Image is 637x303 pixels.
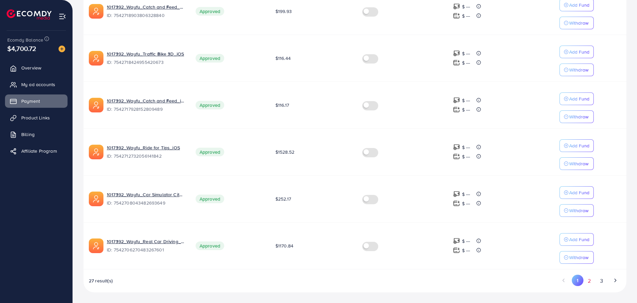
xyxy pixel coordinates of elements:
span: Product Links [21,114,50,121]
p: $ --- [462,153,470,161]
img: logo [7,9,52,20]
span: Approved [196,54,224,63]
img: image [59,46,65,52]
img: top-up amount [453,237,460,244]
img: top-up amount [453,247,460,254]
img: top-up amount [453,50,460,57]
span: Approved [196,148,224,156]
span: $4,700.72 [7,38,37,59]
span: $252.17 [275,196,291,202]
span: My ad accounts [21,81,55,88]
a: 1017392_Wayfu_Catch and Feed_AND [107,4,185,10]
img: top-up amount [453,3,460,10]
p: Add Fund [569,235,589,243]
span: ID: 7542712732056141842 [107,153,185,159]
p: Add Fund [569,95,589,103]
a: 1017392_Wayfu_Ride for Tips_iOS [107,144,185,151]
span: Overview [21,65,41,71]
span: Ecomdy Balance [7,37,43,43]
p: $ --- [462,106,470,114]
div: <span class='underline'>1017392_Wayfu_Ride for Tips_iOS</span></br>7542712732056141842 [107,144,185,160]
span: ID: 7542718424955420673 [107,59,185,66]
img: ic-ads-acc.e4c84228.svg [89,51,103,66]
span: $116.17 [275,102,289,108]
a: Payment [5,94,68,108]
a: 1017392_Wayfu_Real Car Driving_iOS [107,238,185,245]
span: Approved [196,195,224,203]
img: top-up amount [453,200,460,207]
button: Add Fund [559,92,594,105]
p: Withdraw [569,66,588,74]
span: $199.93 [275,8,292,15]
a: 1017392_Wayfu_Traffic Bike 3D_iOS [107,51,185,57]
span: Billing [21,131,35,138]
p: Add Fund [569,189,589,197]
span: ID: 7542718903806328840 [107,12,185,19]
button: Withdraw [559,157,594,170]
span: ID: 7542708043482693649 [107,200,185,206]
span: $1528.52 [275,149,294,155]
p: $ --- [462,143,470,151]
button: Add Fund [559,46,594,58]
button: Go to page 2 [583,275,595,287]
span: ID: 7542706270483267601 [107,246,185,253]
a: Billing [5,128,68,141]
p: Add Fund [569,142,589,150]
button: Withdraw [559,251,594,264]
a: Affiliate Program [5,144,68,158]
p: Withdraw [569,253,588,261]
p: Withdraw [569,113,588,121]
div: <span class='underline'>1017392_Wayfu_Catch and Feed_AND</span></br>7542718903806328840 [107,4,185,19]
a: 1017392_Wayfu_Car Simulator City Race Master_iOS [107,191,185,198]
p: $ --- [462,3,470,11]
img: ic-ads-acc.e4c84228.svg [89,4,103,19]
p: $ --- [462,200,470,208]
img: top-up amount [453,106,460,113]
button: Add Fund [559,139,594,152]
img: top-up amount [453,12,460,19]
span: $116.44 [275,55,291,62]
a: 1017392_Wayfu_Catch and Feed_iOS [107,97,185,104]
button: Withdraw [559,17,594,29]
button: Withdraw [559,110,594,123]
span: Payment [21,98,40,104]
p: $ --- [462,246,470,254]
p: $ --- [462,190,470,198]
button: Go to page 1 [572,275,583,286]
button: Add Fund [559,233,594,246]
button: Add Fund [559,186,594,199]
span: Approved [196,241,224,250]
p: Add Fund [569,48,589,56]
a: Overview [5,61,68,75]
div: <span class='underline'>1017392_Wayfu_Real Car Driving_iOS</span></br>7542706270483267601 [107,238,185,253]
p: $ --- [462,59,470,67]
p: $ --- [462,96,470,104]
p: $ --- [462,50,470,58]
img: top-up amount [453,97,460,104]
a: Product Links [5,111,68,124]
img: menu [59,13,66,20]
a: My ad accounts [5,78,68,91]
p: Withdraw [569,19,588,27]
button: Withdraw [559,204,594,217]
button: Withdraw [559,64,594,76]
span: Approved [196,101,224,109]
span: Approved [196,7,224,16]
div: <span class='underline'>1017392_Wayfu_Traffic Bike 3D_iOS</span></br>7542718424955420673 [107,51,185,66]
button: Go to page 3 [595,275,607,287]
ul: Pagination [558,275,621,287]
img: top-up amount [453,59,460,66]
div: <span class='underline'>1017392_Wayfu_Car Simulator City Race Master_iOS</span></br>7542708043482... [107,191,185,207]
p: Withdraw [569,207,588,215]
img: top-up amount [453,153,460,160]
p: Withdraw [569,160,588,168]
p: Add Fund [569,1,589,9]
img: top-up amount [453,144,460,151]
span: Affiliate Program [21,148,57,154]
span: 27 result(s) [89,277,113,284]
img: ic-ads-acc.e4c84228.svg [89,192,103,206]
p: $ --- [462,237,470,245]
div: <span class='underline'>1017392_Wayfu_Catch and Feed_iOS</span></br>7542717928152809489 [107,97,185,113]
img: ic-ads-acc.e4c84228.svg [89,98,103,112]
